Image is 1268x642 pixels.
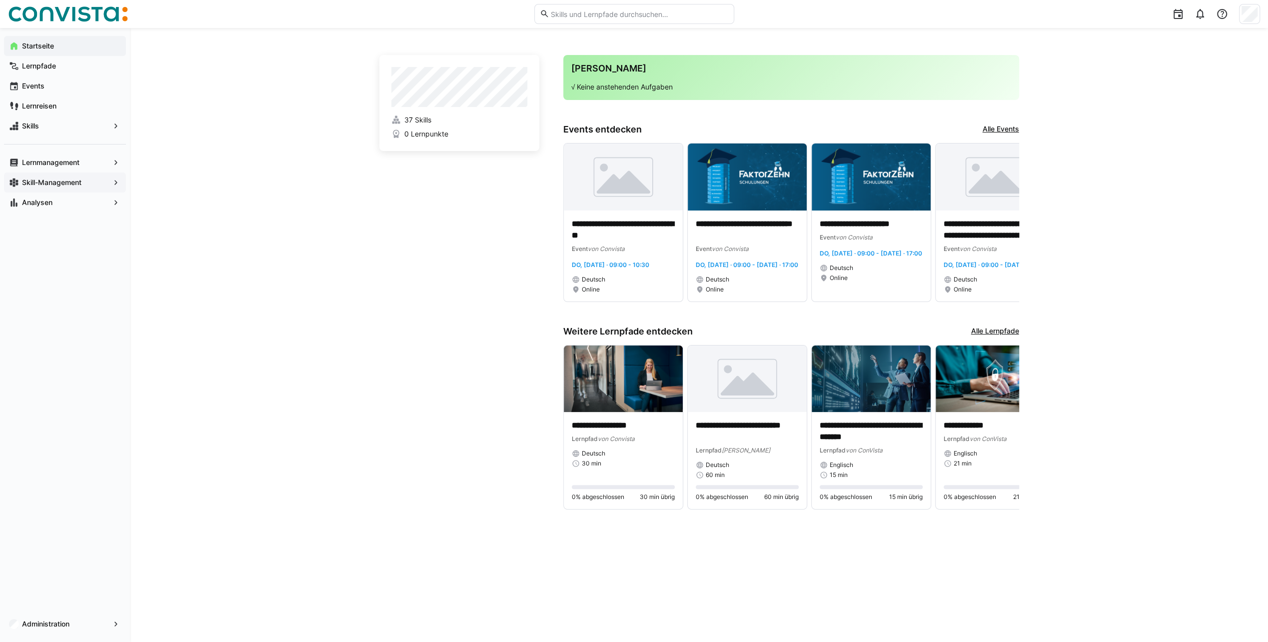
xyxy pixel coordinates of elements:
span: Englisch [954,449,977,457]
span: [PERSON_NAME] [722,446,770,454]
span: 15 min übrig [889,493,923,501]
span: Do, [DATE] · 09:00 - [DATE] · 17:00 [696,261,798,268]
span: Englisch [830,461,853,469]
span: 0% abgeschlossen [944,493,996,501]
span: Event [696,245,712,252]
span: von Convista [960,245,997,252]
h3: Weitere Lernpfade entdecken [563,326,693,337]
span: von ConVista [846,446,883,454]
a: 37 Skills [391,115,527,125]
span: Deutsch [830,264,853,272]
h3: [PERSON_NAME] [571,63,1011,74]
span: von ConVista [970,435,1007,442]
span: Lernpfad [572,435,598,442]
span: Event [820,233,836,241]
span: 0% abgeschlossen [572,493,624,501]
span: Lernpfad [944,435,970,442]
span: Do, [DATE] · 09:00 - 10:30 [572,261,649,268]
span: Deutsch [582,449,605,457]
span: Event [572,245,588,252]
span: 0% abgeschlossen [820,493,872,501]
span: Deutsch [706,275,729,283]
span: 0% abgeschlossen [696,493,748,501]
span: von Convista [836,233,873,241]
span: von Convista [712,245,749,252]
span: 60 min [706,471,725,479]
span: Do, [DATE] · 09:00 - [DATE] · 17:00 [820,249,922,257]
span: Online [954,285,972,293]
span: 0 Lernpunkte [404,129,448,139]
span: Deutsch [706,461,729,469]
img: image [812,345,931,412]
span: Online [706,285,724,293]
span: Event [944,245,960,252]
span: Deutsch [582,275,605,283]
input: Skills und Lernpfade durchsuchen… [549,9,728,18]
img: image [564,345,683,412]
span: Deutsch [954,275,977,283]
img: image [936,143,1055,210]
img: image [812,143,931,210]
img: image [688,143,807,210]
span: Lernpfad [696,446,722,454]
span: 37 Skills [404,115,431,125]
span: 60 min übrig [764,493,799,501]
span: von Convista [598,435,635,442]
span: Online [830,274,848,282]
a: Alle Lernpfade [971,326,1019,337]
span: Online [582,285,600,293]
img: image [936,345,1055,412]
h3: Events entdecken [563,124,642,135]
span: 30 min [582,459,601,467]
span: Do, [DATE] · 09:00 - [DATE] · 17:00 [944,261,1046,268]
a: Alle Events [983,124,1019,135]
span: von Convista [588,245,625,252]
img: image [564,143,683,210]
span: 21 min [954,459,972,467]
p: √ Keine anstehenden Aufgaben [571,82,1011,92]
img: image [688,345,807,412]
span: 30 min übrig [640,493,675,501]
span: 15 min [830,471,848,479]
span: 21 min übrig [1013,493,1047,501]
span: Lernpfad [820,446,846,454]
